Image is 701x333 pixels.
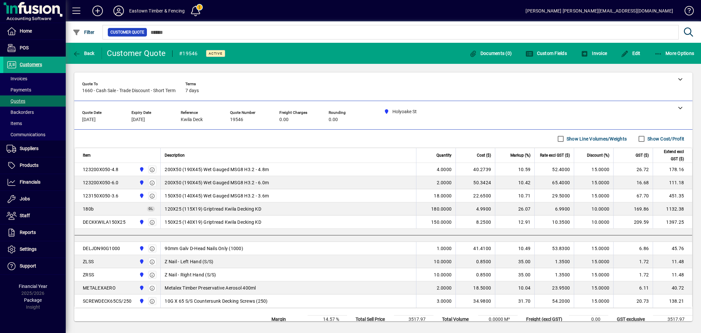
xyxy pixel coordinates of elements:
[185,88,199,93] span: 7 days
[20,62,42,67] span: Customers
[20,196,30,201] span: Jobs
[539,285,570,291] div: 23.9500
[83,219,126,225] div: DECKKWILA150X25
[394,316,433,323] td: 3517.97
[613,295,653,308] td: 20.73
[539,179,570,186] div: 65.4000
[613,202,653,216] td: 169.86
[653,242,692,255] td: 45.76
[613,268,653,281] td: 1.72
[437,285,452,291] span: 2.0000
[165,206,261,212] span: 120X25 (115X19) Griptread Kwila Decking KD
[3,224,66,241] a: Reports
[524,47,569,59] button: Custom Fields
[636,152,649,159] span: GST ($)
[83,298,131,304] div: SCREWDECK65CS/250
[83,245,120,252] div: DELJDN90G1000
[614,316,653,323] td: GST exclusive
[137,166,145,173] span: Holyoake St
[680,1,693,23] a: Knowledge Base
[439,316,478,323] td: Total Volume
[653,216,692,229] td: 1397.25
[456,255,495,268] td: 0.8500
[456,242,495,255] td: 41.4100
[456,268,495,281] td: 0.8500
[574,268,613,281] td: 15.0000
[467,47,513,59] button: Documents (0)
[574,163,613,176] td: 15.0000
[653,268,692,281] td: 11.48
[456,216,495,229] td: 8.2500
[574,216,613,229] td: 10.0000
[431,219,452,225] span: 150.0000
[73,30,95,35] span: Filter
[7,76,27,81] span: Invoices
[657,148,684,163] span: Extend excl GST ($)
[495,268,534,281] td: 35.00
[83,192,119,199] div: 123150X050-3.6
[539,258,570,265] div: 1.3500
[654,51,694,56] span: More Options
[613,281,653,295] td: 6.11
[3,191,66,207] a: Jobs
[165,245,243,252] span: 90mm Galv D-Head Nails Only (1000)
[165,152,185,159] span: Description
[165,192,269,199] span: 150X50 (140X45) Wet Gauged MSG8 H3.2 - 3.6m
[526,51,567,56] span: Custom Fields
[83,258,94,265] div: ZLSS
[653,255,692,268] td: 11.48
[574,189,613,202] td: 15.0000
[3,118,66,129] a: Items
[539,219,570,225] div: 10.3500
[495,281,534,295] td: 10.04
[456,202,495,216] td: 4.9900
[456,295,495,308] td: 34.9800
[539,192,570,199] div: 29.5000
[477,152,491,159] span: Cost ($)
[574,202,613,216] td: 10.0000
[469,51,512,56] span: Documents (0)
[209,51,222,56] span: Active
[181,117,203,122] span: Kwila Deck
[565,136,627,142] label: Show Line Volumes/Weights
[653,189,692,202] td: 451.35
[165,271,216,278] span: Z Nail - Right Hand (S/S)
[308,316,347,323] td: 14.57 %
[24,297,42,303] span: Package
[83,179,119,186] div: 123200X050-6.0
[437,179,452,186] span: 2.0000
[3,241,66,258] a: Settings
[3,23,66,39] a: Home
[495,189,534,202] td: 10.71
[83,285,116,291] div: METALEXAERO
[20,146,38,151] span: Suppliers
[434,271,452,278] span: 10.0000
[108,5,129,17] button: Profile
[495,176,534,189] td: 10.42
[71,47,96,59] button: Back
[653,176,692,189] td: 111.18
[3,174,66,191] a: Financials
[510,152,530,159] span: Markup (%)
[478,316,518,323] td: 0.0000 M³
[431,206,452,212] span: 180.0000
[437,166,452,173] span: 4.0000
[137,284,145,292] span: Holyoake St
[3,129,66,140] a: Communications
[20,230,36,235] span: Reports
[165,179,269,186] span: 200X50 (190X45) Wet Gauged MSG8 H3.2 - 6.0m
[613,189,653,202] td: 67.70
[436,152,452,159] span: Quantity
[613,242,653,255] td: 6.86
[110,29,144,36] span: Customer Quote
[434,192,452,199] span: 18.0000
[7,132,45,137] span: Communications
[137,192,145,199] span: Holyoake St
[434,258,452,265] span: 10.0000
[7,110,34,115] span: Backorders
[540,152,570,159] span: Rate excl GST ($)
[3,107,66,118] a: Backorders
[613,163,653,176] td: 26.72
[456,176,495,189] td: 50.3424
[3,157,66,174] a: Products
